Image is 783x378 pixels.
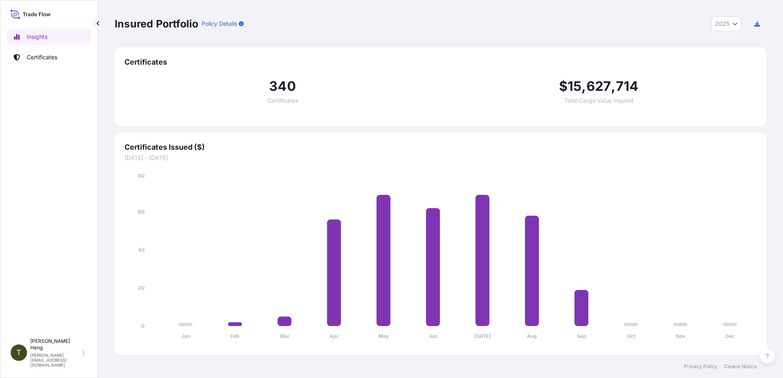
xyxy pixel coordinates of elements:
[181,333,190,339] tspan: Jan
[684,363,717,370] a: Privacy Policy
[124,154,757,162] span: [DATE] - [DATE]
[586,80,611,93] span: 627
[30,353,81,367] p: [PERSON_NAME][EMAIL_ADDRESS][DOMAIN_NAME]
[559,80,568,93] span: $
[474,333,491,339] tspan: [DATE]
[138,209,145,215] tspan: 60
[138,247,145,253] tspan: 40
[124,57,757,67] span: Certificates
[611,80,616,93] span: ,
[231,333,240,339] tspan: Feb
[280,333,290,339] tspan: Mar
[124,142,757,152] span: Certificates Issued ($)
[7,49,91,65] a: Certificates
[582,80,586,93] span: ,
[7,29,91,45] a: Insights
[577,333,586,339] tspan: Sep
[115,17,198,30] p: Insured Portfolio
[27,53,57,61] p: Certificates
[378,333,389,339] tspan: May
[724,363,757,370] a: Cookie Notice
[429,333,437,339] tspan: Jun
[269,80,296,93] span: 340
[616,80,639,93] span: 714
[27,33,48,41] p: Insights
[138,173,145,179] tspan: 80
[564,98,634,103] span: Total Cargo Value Insured
[30,338,81,351] p: [PERSON_NAME] Heng
[568,80,582,93] span: 15
[138,285,145,291] tspan: 20
[676,333,686,339] tspan: Nov
[267,98,298,103] span: Certificates
[16,349,21,357] span: T
[627,333,636,339] tspan: Oct
[201,20,237,28] p: Policy Details
[330,333,339,339] tspan: Apr
[141,323,145,329] tspan: 0
[711,16,741,31] button: Year Selector
[527,333,537,339] tspan: Aug
[725,333,735,339] tspan: Dec
[715,20,729,28] span: 2025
